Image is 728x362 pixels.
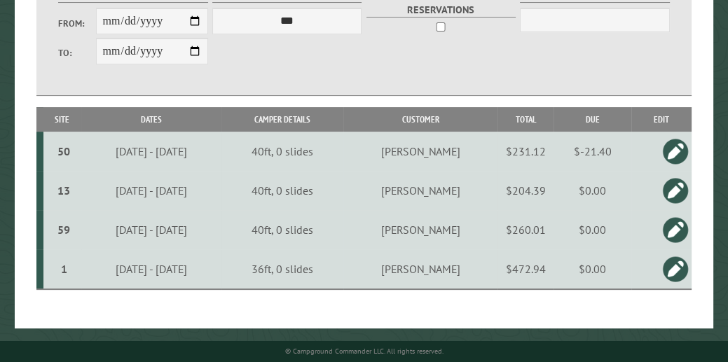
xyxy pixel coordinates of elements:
[285,347,444,356] small: © Campground Commander LLC. All rights reserved.
[343,171,497,210] td: [PERSON_NAME]
[343,132,497,171] td: [PERSON_NAME]
[83,262,219,276] div: [DATE] - [DATE]
[631,107,692,132] th: Edit
[343,249,497,289] td: [PERSON_NAME]
[221,171,343,210] td: 40ft, 0 slides
[49,262,79,276] div: 1
[81,107,221,132] th: Dates
[58,17,95,30] label: From:
[83,183,219,197] div: [DATE] - [DATE]
[49,183,79,197] div: 13
[554,249,631,289] td: $0.00
[497,107,554,132] th: Total
[343,210,497,249] td: [PERSON_NAME]
[83,223,219,237] div: [DATE] - [DATE]
[221,132,343,171] td: 40ft, 0 slides
[49,144,79,158] div: 50
[221,249,343,289] td: 36ft, 0 slides
[221,210,343,249] td: 40ft, 0 slides
[497,249,554,289] td: $472.94
[497,210,554,249] td: $260.01
[497,132,554,171] td: $231.12
[221,107,343,132] th: Camper Details
[554,210,631,249] td: $0.00
[49,223,79,237] div: 59
[343,107,497,132] th: Customer
[554,171,631,210] td: $0.00
[58,46,95,60] label: To:
[554,132,631,171] td: $-21.40
[43,107,81,132] th: Site
[497,171,554,210] td: $204.39
[554,107,631,132] th: Due
[83,144,219,158] div: [DATE] - [DATE]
